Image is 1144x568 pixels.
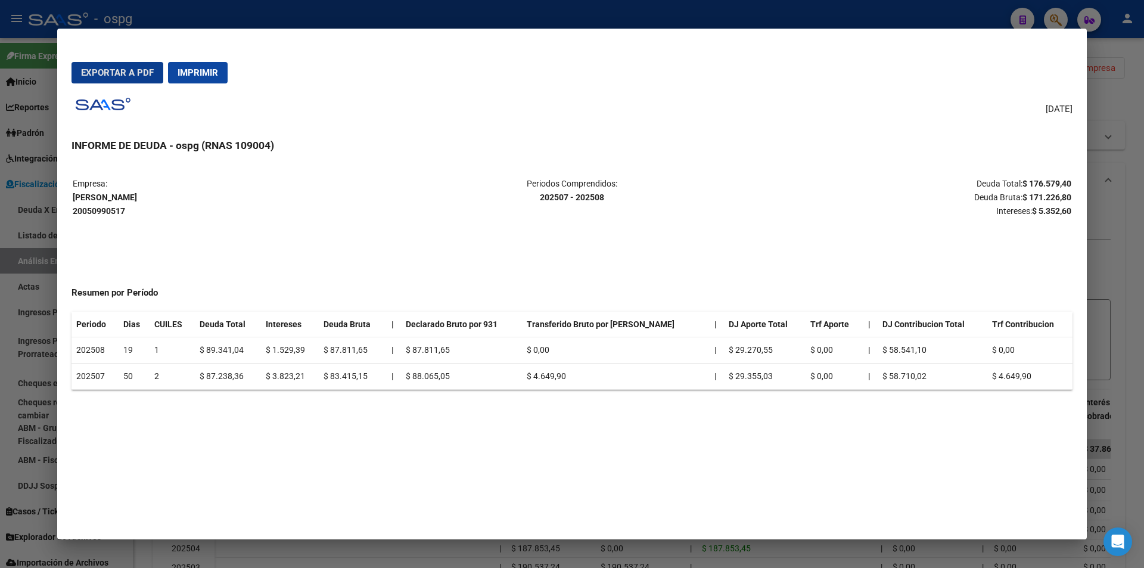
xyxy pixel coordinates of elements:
td: $ 29.270,55 [724,337,806,364]
td: $ 0,00 [987,337,1072,364]
td: | [710,364,724,390]
p: Empresa: [73,177,405,218]
div: Open Intercom Messenger [1103,527,1132,556]
th: Periodo [71,312,119,337]
th: Trf Contribucion [987,312,1072,337]
td: $ 58.710,02 [878,364,987,390]
td: $ 87.238,36 [195,364,261,390]
td: $ 0,00 [806,337,863,364]
span: Exportar a PDF [81,67,154,78]
th: Trf Aporte [806,312,863,337]
td: | [710,337,724,364]
td: 19 [119,337,150,364]
th: | [863,312,878,337]
th: Declarado Bruto por 931 [401,312,522,337]
td: $ 0,00 [806,364,863,390]
span: [DATE] [1046,103,1072,116]
strong: $ 171.226,80 [1022,193,1071,202]
td: $ 4.649,90 [987,364,1072,390]
th: | [863,337,878,364]
h3: INFORME DE DEUDA - ospg (RNAS 109004) [71,138,1072,153]
td: 2 [150,364,194,390]
strong: $ 176.579,40 [1022,179,1071,188]
th: | [387,312,401,337]
p: Periodos Comprendidos: [406,177,738,204]
td: $ 4.649,90 [522,364,710,390]
td: | [387,337,401,364]
strong: $ 5.352,60 [1032,206,1071,216]
th: | [863,364,878,390]
td: $ 1.529,39 [261,337,319,364]
td: | [387,364,401,390]
td: $ 3.823,21 [261,364,319,390]
td: $ 58.541,10 [878,337,987,364]
td: $ 89.341,04 [195,337,261,364]
td: $ 83.415,15 [319,364,386,390]
strong: [PERSON_NAME] 20050990517 [73,193,137,216]
td: 202507 [71,364,119,390]
th: | [710,312,724,337]
span: Imprimir [178,67,218,78]
th: Transferido Bruto por [PERSON_NAME] [522,312,710,337]
p: Deuda Total: Deuda Bruta: Intereses: [739,177,1071,218]
th: Intereses [261,312,319,337]
td: $ 29.355,03 [724,364,806,390]
td: $ 0,00 [522,337,710,364]
th: Dias [119,312,150,337]
td: 202508 [71,337,119,364]
td: $ 88.065,05 [401,364,522,390]
td: 1 [150,337,194,364]
th: DJ Aporte Total [724,312,806,337]
td: $ 87.811,65 [401,337,522,364]
button: Imprimir [168,62,228,83]
h4: Resumen por Período [71,286,1072,300]
th: Deuda Bruta [319,312,386,337]
th: Deuda Total [195,312,261,337]
strong: 202507 - 202508 [540,193,604,202]
td: $ 87.811,65 [319,337,386,364]
th: DJ Contribucion Total [878,312,987,337]
th: CUILES [150,312,194,337]
button: Exportar a PDF [71,62,163,83]
td: 50 [119,364,150,390]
